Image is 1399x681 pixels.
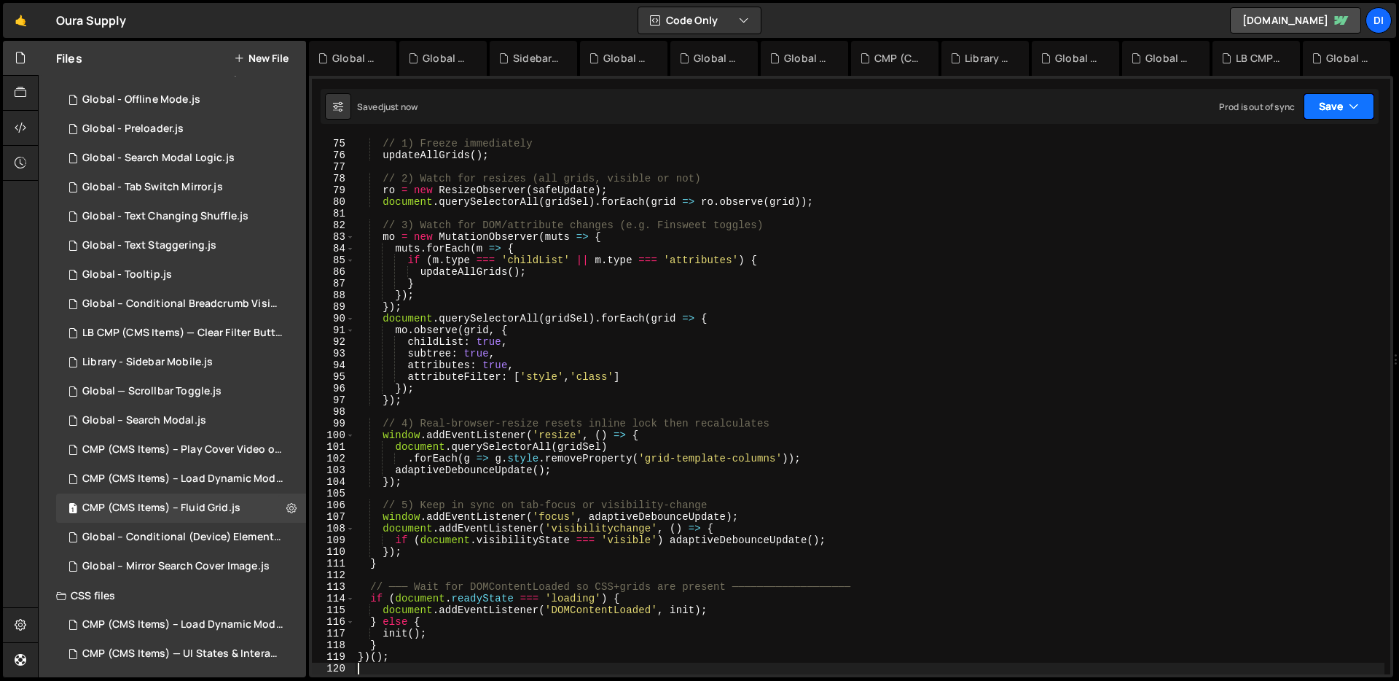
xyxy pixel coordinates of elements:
[423,51,469,66] div: Global - Tab Switch Mirror.js
[312,138,355,149] div: 75
[68,504,77,515] span: 1
[1145,51,1192,66] div: Global - Notification Toasters.js
[312,511,355,523] div: 107
[312,534,355,546] div: 109
[56,464,311,494] div: 14937/38910.js
[1219,101,1295,113] div: Prod is out of sync
[312,359,355,371] div: 94
[784,51,831,66] div: Global - Text Staggering.js
[56,231,306,260] div: 14937/44781.js
[56,494,306,523] div: 14937/38918.js
[82,152,235,165] div: Global - Search Modal Logic.js
[513,51,560,66] div: Sidebar — UI States & Interactions.css
[1055,51,1102,66] div: Global - Offline Mode.js
[312,441,355,453] div: 101
[312,208,355,219] div: 81
[312,558,355,569] div: 111
[82,297,283,311] div: Global – Conditional Breadcrumb Visibility.js
[638,7,761,34] button: Code Only
[312,243,355,254] div: 84
[312,464,355,476] div: 103
[82,93,200,106] div: Global - Offline Mode.js
[234,52,289,64] button: New File
[603,51,650,66] div: Global - Text Staggering.css
[312,289,355,301] div: 88
[82,647,283,661] div: CMP (CMS Items) — UI States & Interactions.css
[312,219,355,231] div: 82
[82,560,270,573] div: Global – Mirror Search Cover Image.js
[312,336,355,348] div: 92
[312,301,355,313] div: 89
[82,531,283,544] div: Global – Conditional (Device) Element Visibility.js
[56,260,306,289] div: 14937/44562.js
[312,546,355,558] div: 110
[312,184,355,196] div: 79
[312,569,355,581] div: 112
[56,377,306,406] div: 14937/39947.js
[312,453,355,464] div: 102
[82,356,213,369] div: Library - Sidebar Mobile.js
[312,348,355,359] div: 93
[357,101,418,113] div: Saved
[56,50,82,66] h2: Files
[82,414,206,427] div: Global – Search Modal.js
[1304,93,1374,120] button: Save
[56,610,311,639] div: 14937/38909.css
[383,101,418,113] div: just now
[82,210,248,223] div: Global - Text Changing Shuffle.js
[3,3,39,38] a: 🤙
[56,435,311,464] div: 14937/38901.js
[312,499,355,511] div: 106
[82,239,216,252] div: Global - Text Staggering.js
[56,348,306,377] div: 14937/44593.js
[312,616,355,628] div: 116
[874,51,921,66] div: CMP (CMS Page) - Rich Text Highlight Pill.js
[312,254,355,266] div: 85
[56,406,306,435] div: 14937/38913.js
[82,122,184,136] div: Global - Preloader.js
[312,371,355,383] div: 95
[312,418,355,429] div: 99
[312,406,355,418] div: 98
[312,196,355,208] div: 80
[82,268,172,281] div: Global - Tooltip.js
[312,313,355,324] div: 90
[56,552,306,581] div: 14937/38911.js
[82,327,283,340] div: LB CMP (CMS Items) — Clear Filter Buttons.js
[39,581,306,610] div: CSS files
[312,581,355,593] div: 113
[312,161,355,173] div: 77
[56,319,311,348] div: 14937/43376.js
[1230,7,1361,34] a: [DOMAIN_NAME]
[312,383,355,394] div: 96
[312,324,355,336] div: 91
[332,51,379,66] div: Global - Text Changing Shuffle.js
[312,278,355,289] div: 87
[965,51,1011,66] div: Library - Sidebar Mobile.js
[56,85,306,114] div: 14937/44586.js
[82,385,222,398] div: Global — Scrollbar Toggle.js
[82,502,240,515] div: CMP (CMS Items) – Fluid Grid.js
[82,618,283,631] div: CMP (CMS Items) – Load Dynamic Modal (AJAX).css
[56,144,306,173] div: 14937/44851.js
[312,231,355,243] div: 83
[82,472,283,486] div: CMP (CMS Items) – Load Dynamic Modal (AJAX).js
[82,181,223,194] div: Global - Tab Switch Mirror.js
[312,628,355,639] div: 117
[312,523,355,534] div: 108
[312,488,355,499] div: 105
[312,593,355,604] div: 114
[56,289,311,319] div: 14937/44170.js
[312,394,355,406] div: 97
[312,173,355,184] div: 78
[1365,7,1392,34] a: Di
[82,443,283,456] div: CMP (CMS Items) – Play Cover Video on Hover.js
[312,651,355,663] div: 119
[1326,51,1373,66] div: Global - Copy To Clipboard.js
[56,639,311,669] div: 14937/43533.css
[312,663,355,674] div: 120
[312,429,355,441] div: 100
[56,202,306,231] div: 14937/45200.js
[312,149,355,161] div: 76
